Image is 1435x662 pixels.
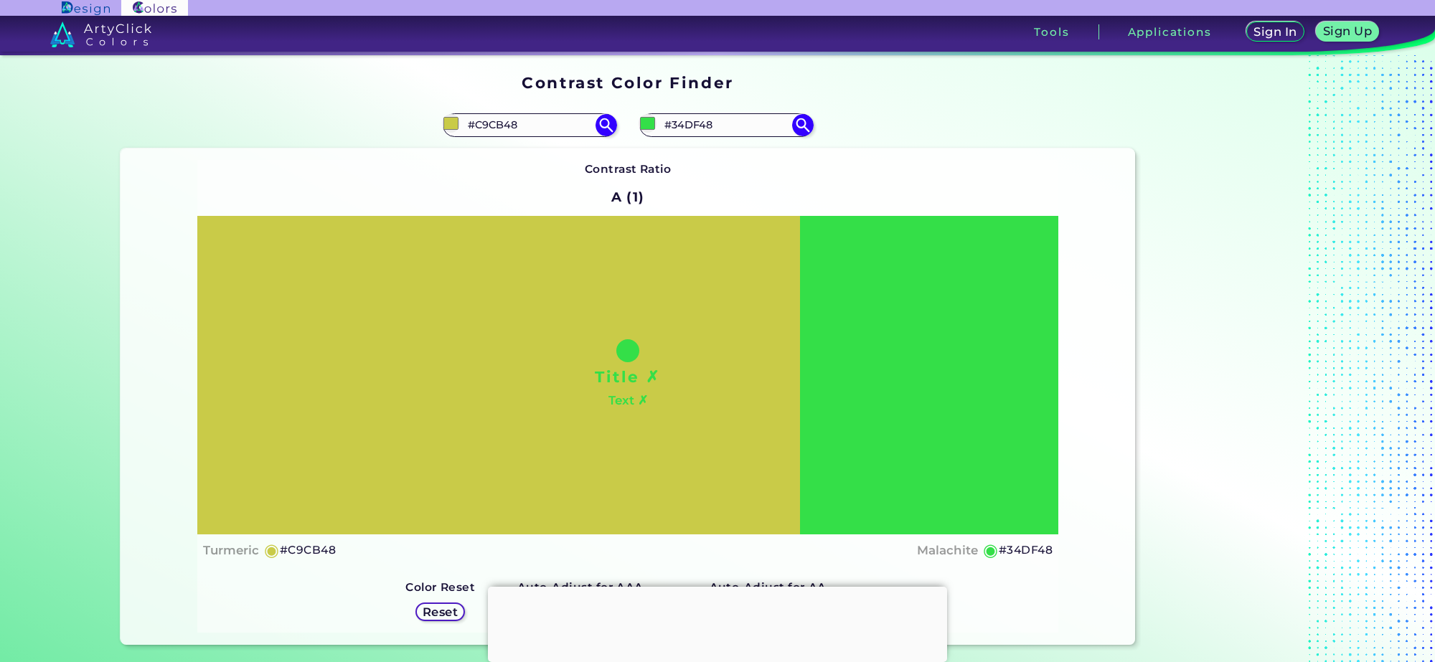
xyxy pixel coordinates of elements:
h5: ◉ [983,542,999,559]
img: ArtyClick Design logo [62,1,110,15]
h3: Applications [1128,27,1212,37]
h1: Title ✗ [595,366,661,387]
h4: Turmeric [203,540,259,561]
h2: A (1) [605,181,651,213]
strong: Contrast Ratio [585,162,672,176]
img: icon search [792,114,814,136]
h4: Malachite [917,540,978,561]
h1: Contrast Color Finder [522,72,733,93]
strong: Color Reset [405,580,475,594]
input: type color 2.. [659,115,793,135]
strong: Auto-Adjust for AA [710,580,827,594]
iframe: Advertisement [488,587,947,658]
iframe: Advertisement [1141,68,1320,651]
h3: Tools [1034,27,1069,37]
h5: Sign In [1253,26,1298,38]
h5: ◉ [264,542,280,559]
a: Sign In [1245,22,1307,42]
input: type color 1.. [463,115,596,135]
h4: Text ✗ [608,390,648,411]
strong: Auto-Adjust for AAA [517,580,644,594]
h5: Reset [422,605,459,618]
h5: #C9CB48 [280,541,336,559]
img: icon search [596,114,617,136]
h5: #34DF48 [999,541,1053,559]
img: logo_artyclick_colors_white.svg [50,22,151,47]
a: Sign Up [1314,22,1380,42]
h5: Sign Up [1322,25,1373,37]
